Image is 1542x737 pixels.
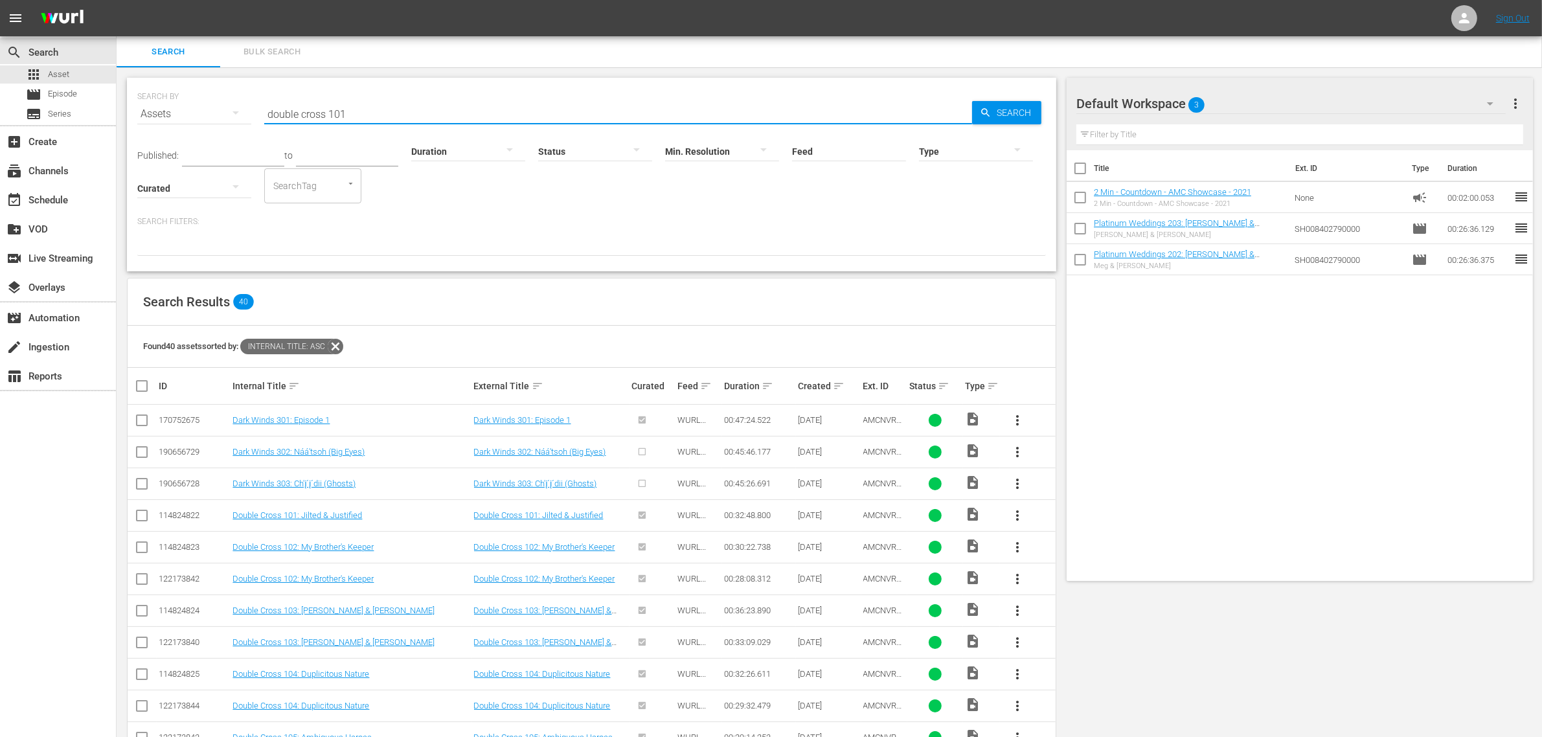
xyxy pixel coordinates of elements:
div: ID [159,381,229,391]
button: more_vert [1002,627,1033,658]
span: reorder [1514,220,1529,236]
span: AMCNVR0000037097 [863,669,904,688]
span: 3 [1188,91,1205,119]
span: more_vert [1010,571,1025,587]
div: 00:45:26.691 [724,479,794,488]
span: WURL Feed [677,479,706,498]
span: Video [965,570,981,585]
a: Double Cross 103: [PERSON_NAME] & [PERSON_NAME] [232,637,435,647]
span: sort [532,380,543,392]
div: 122173840 [159,637,229,647]
div: Curated [631,381,674,391]
a: Double Cross 102: My Brother's Keeper [474,574,615,584]
div: 114824822 [159,510,229,520]
a: Sign Out [1496,13,1530,23]
span: to [284,150,293,161]
div: 00:47:24.522 [724,415,794,425]
div: Default Workspace [1076,85,1506,122]
span: more_vert [1010,698,1025,714]
span: Video [965,443,981,459]
span: WURL Feed [677,415,706,435]
span: Episode [1412,221,1427,236]
div: [DATE] [798,574,859,584]
a: Double Cross 103: [PERSON_NAME] & [PERSON_NAME] [474,606,617,625]
span: AMCNVR0000037094 [863,510,904,530]
div: Assets [137,96,251,132]
span: more_vert [1010,603,1025,618]
span: AMCNVR0000036998 [863,637,904,657]
div: [PERSON_NAME] & [PERSON_NAME] [1094,231,1284,239]
div: Internal Title [232,378,470,394]
div: [DATE] [798,510,859,520]
div: [DATE] [798,479,859,488]
td: SH008402790000 [1289,244,1407,275]
div: 170752675 [159,415,229,425]
span: Schedule [6,192,22,208]
span: Automation [6,310,22,326]
div: [DATE] [798,415,859,425]
span: Episode [1412,252,1427,267]
a: Dark Winds 303: Ch'į´į´dii (Ghosts) [232,479,356,488]
div: [DATE] [798,637,859,647]
span: AMCNVR0000067173 [863,415,904,435]
div: 00:32:26.611 [724,669,794,679]
div: Type [965,378,998,394]
a: Double Cross 103: [PERSON_NAME] & [PERSON_NAME] [474,637,617,657]
div: 00:30:22.738 [724,542,794,552]
span: Video [965,506,981,522]
div: 114824824 [159,606,229,615]
div: 190656729 [159,447,229,457]
div: Ext. ID [863,381,906,391]
button: more_vert [1002,437,1033,468]
td: 00:26:36.129 [1442,213,1514,244]
span: more_vert [1010,666,1025,682]
a: Dark Winds 302: Náá'tsoh (Big Eyes) [232,447,365,457]
span: Video [965,697,981,712]
span: Published: [137,150,179,161]
div: 00:28:08.312 [724,574,794,584]
span: more_vert [1010,508,1025,523]
span: AMCNVR0000036986 [863,574,904,593]
div: [DATE] [798,542,859,552]
span: AMCNVR0000037096 [863,606,904,625]
div: 00:29:32.479 [724,701,794,710]
div: [DATE] [798,447,859,457]
span: more_vert [1010,413,1025,428]
a: Double Cross 104: Duplicitous Nature [232,701,369,710]
span: more_vert [1010,476,1025,492]
span: WURL Feed [677,510,706,530]
span: AMCNVR0000070283 [863,447,904,466]
span: AMCNVR0000037095 [863,542,904,561]
a: Double Cross 102: My Brother's Keeper [232,542,374,552]
th: Type [1404,150,1440,187]
span: WURL Feed [677,447,706,466]
span: sort [938,380,949,392]
span: sort [987,380,999,392]
span: AMCNVR0000036999 [863,701,904,720]
span: reorder [1514,189,1529,205]
div: Created [798,378,859,394]
span: Internal Title: asc [240,339,328,354]
button: more_vert [1002,405,1033,436]
td: 00:26:36.375 [1442,244,1514,275]
button: more_vert [1002,532,1033,563]
div: Feed [677,378,720,394]
button: more_vert [1002,468,1033,499]
span: 40 [233,294,254,310]
span: sort [700,380,712,392]
a: Double Cross 104: Duplicitous Nature [474,669,611,679]
span: Video [965,665,981,681]
span: Episode [26,87,41,102]
span: menu [8,10,23,26]
button: Search [972,101,1041,124]
span: more_vert [1010,539,1025,555]
div: 122173844 [159,701,229,710]
span: sort [833,380,845,392]
div: 2 Min - Countdown - AMC Showcase - 2021 [1094,199,1251,208]
span: Reports [6,368,22,384]
span: Ingestion [6,339,22,355]
a: Platinum Weddings 203: [PERSON_NAME] & [PERSON_NAME] [1094,218,1260,238]
div: [DATE] [798,669,859,679]
div: External Title [474,378,628,394]
button: more_vert [1002,500,1033,531]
